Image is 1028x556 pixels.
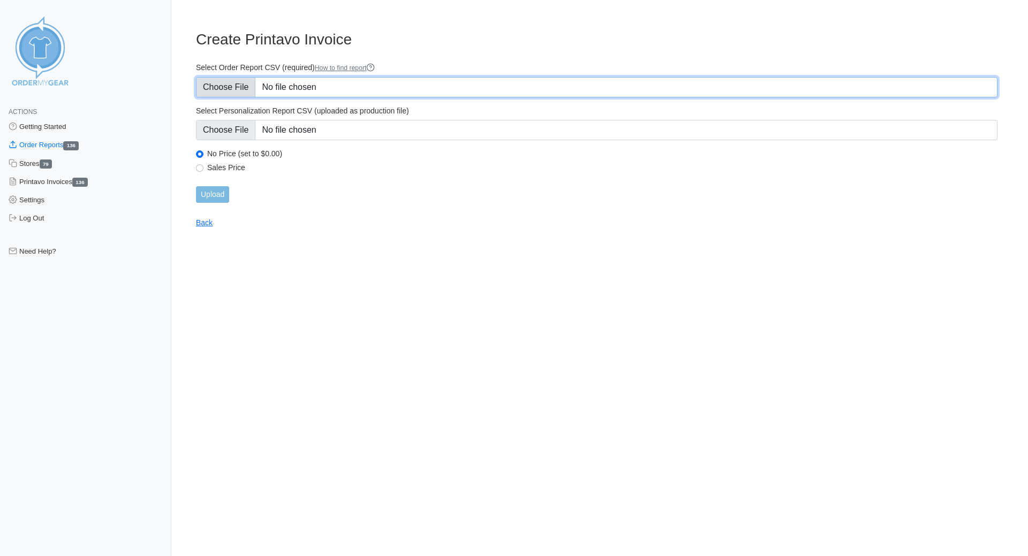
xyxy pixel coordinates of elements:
span: 136 [63,141,79,150]
label: Sales Price [207,163,997,172]
h3: Create Printavo Invoice [196,31,997,49]
span: 136 [72,178,88,187]
span: Actions [9,108,37,116]
input: Upload [196,186,229,203]
label: No Price (set to $0.00) [207,149,997,158]
a: Back [196,218,213,227]
label: Select Personalization Report CSV (uploaded as production file) [196,106,997,116]
a: How to find report [315,64,375,72]
span: 79 [40,159,52,169]
label: Select Order Report CSV (required) [196,63,997,73]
